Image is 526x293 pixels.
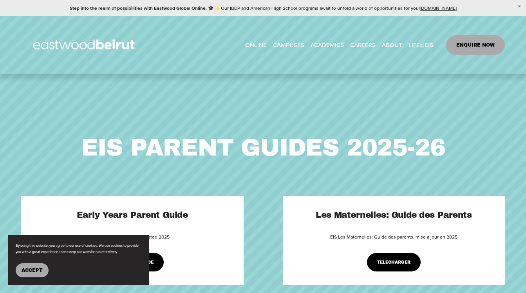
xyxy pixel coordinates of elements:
span: Accept [22,268,43,273]
a: folder dropdown [273,39,304,51]
a: ENQUIRE NOW [446,35,505,55]
h2: Les Maternelles: Guide des Parents [296,210,492,221]
p: EIS EY Parent Guide, updated 2025 [34,233,230,241]
a: [DOMAIN_NAME] [420,5,457,11]
span: CAMPUSES [273,40,304,50]
button: Accept [16,263,49,277]
a: ONLINE [245,39,267,51]
p: EIS PARENT GUIDES 2025-26 [21,127,505,169]
a: folder dropdown [382,39,402,51]
a: CAREERS [350,39,376,51]
a: folder dropdown [311,39,344,51]
p: By using this website, you agree to our use of cookies. We use cookies to provide you with a grea... [16,243,141,255]
span: LIFE@EIS [409,40,433,50]
section: Cookie banner [8,235,149,285]
p: EIS Les Maternelles: Guide des parents, mise a jour en 2025 [296,233,492,241]
img: EastwoodIS Global Site [21,25,149,65]
a: folder dropdown [409,39,433,51]
span: ABOUT [382,40,402,50]
h2: Early Years Parent Guide [34,210,230,221]
span: ACADEMICS [311,40,344,50]
a: TELECHARGER [367,253,421,271]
